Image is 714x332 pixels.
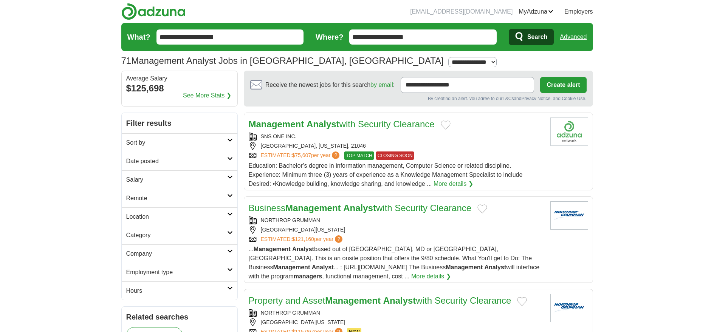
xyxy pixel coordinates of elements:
[344,151,374,160] span: TOP MATCH
[265,80,395,90] span: Receive the newest jobs for this search :
[411,272,451,281] a: More details ❯
[249,142,544,150] div: [GEOGRAPHIC_DATA], [US_STATE], 21046
[261,151,341,160] a: ESTIMATED:$75,607per year?
[292,246,314,252] strong: Analyst
[560,29,587,45] a: Advanced
[126,231,227,240] h2: Category
[126,311,233,323] h2: Related searches
[126,82,233,95] div: $125,698
[249,226,544,234] div: [GEOGRAPHIC_DATA][US_STATE]
[126,175,227,184] h2: Salary
[254,246,291,252] strong: Management
[122,244,237,263] a: Company
[126,138,227,147] h2: Sort by
[376,151,415,160] span: CLOSING SOON
[121,3,186,20] img: Adzuna logo
[343,203,376,213] strong: Analyst
[509,29,554,45] button: Search
[521,96,550,101] a: Privacy Notice
[122,189,237,207] a: Remote
[261,310,320,316] a: NORTHROP GRUMMAN
[446,264,483,270] strong: Management
[126,286,227,295] h2: Hours
[122,263,237,281] a: Employment type
[285,203,341,213] strong: Management
[550,117,588,146] img: Company logo
[126,212,227,221] h2: Location
[307,119,339,129] strong: Analyst
[292,236,314,242] span: $121,160
[292,152,311,158] span: $75,607
[126,268,227,277] h2: Employment type
[540,77,586,93] button: Create alert
[122,170,237,189] a: Salary
[122,152,237,170] a: Date posted
[316,31,343,43] label: Where?
[122,207,237,226] a: Location
[121,56,444,66] h1: Management Analyst Jobs in [GEOGRAPHIC_DATA], [GEOGRAPHIC_DATA]
[370,82,393,88] a: by email
[441,120,451,130] button: Add to favorite jobs
[249,203,472,213] a: BusinessManagement Analystwith Security Clearance
[249,318,544,326] div: [GEOGRAPHIC_DATA][US_STATE]
[121,54,132,68] span: 71
[122,113,237,133] h2: Filter results
[249,162,523,187] span: Education: Bachelor’s degree in information management, Computer Science or related discipline. E...
[122,226,237,244] a: Category
[249,295,511,306] a: Property and AssetManagement Analystwith Security Clearance
[312,264,334,270] strong: Analyst
[294,273,322,279] strong: managers
[335,235,342,243] span: ?
[122,281,237,300] a: Hours
[249,133,544,141] div: SNS ONE INC.
[126,194,227,203] h2: Remote
[126,157,227,166] h2: Date posted
[332,151,339,159] span: ?
[434,179,473,188] a: More details ❯
[261,217,320,223] a: NORTHROP GRUMMAN
[519,7,553,16] a: MyAdzuna
[383,295,416,306] strong: Analyst
[249,119,435,129] a: Management Analystwith Security Clearance
[127,31,150,43] label: What?
[477,204,487,213] button: Add to favorite jobs
[527,29,547,45] span: Search
[122,133,237,152] a: Sort by
[126,76,233,82] div: Average Salary
[249,246,540,279] span: ... based out of [GEOGRAPHIC_DATA], MD or [GEOGRAPHIC_DATA], [GEOGRAPHIC_DATA]. This is an onsite...
[249,119,304,129] strong: Management
[550,201,588,230] img: Northrop Grumman logo
[502,96,514,101] a: T&Cs
[183,91,231,100] a: See More Stats ❯
[410,7,513,16] li: [EMAIL_ADDRESS][DOMAIN_NAME]
[517,297,527,306] button: Add to favorite jobs
[484,264,506,270] strong: Analyst
[126,249,227,258] h2: Company
[550,294,588,322] img: Northrop Grumman logo
[325,295,381,306] strong: Management
[261,235,344,243] a: ESTIMATED:$121,160per year?
[250,95,587,100] div: By creating an alert, you agree to our and , and Cookie Use.
[564,7,593,16] a: Employers
[273,264,310,270] strong: Management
